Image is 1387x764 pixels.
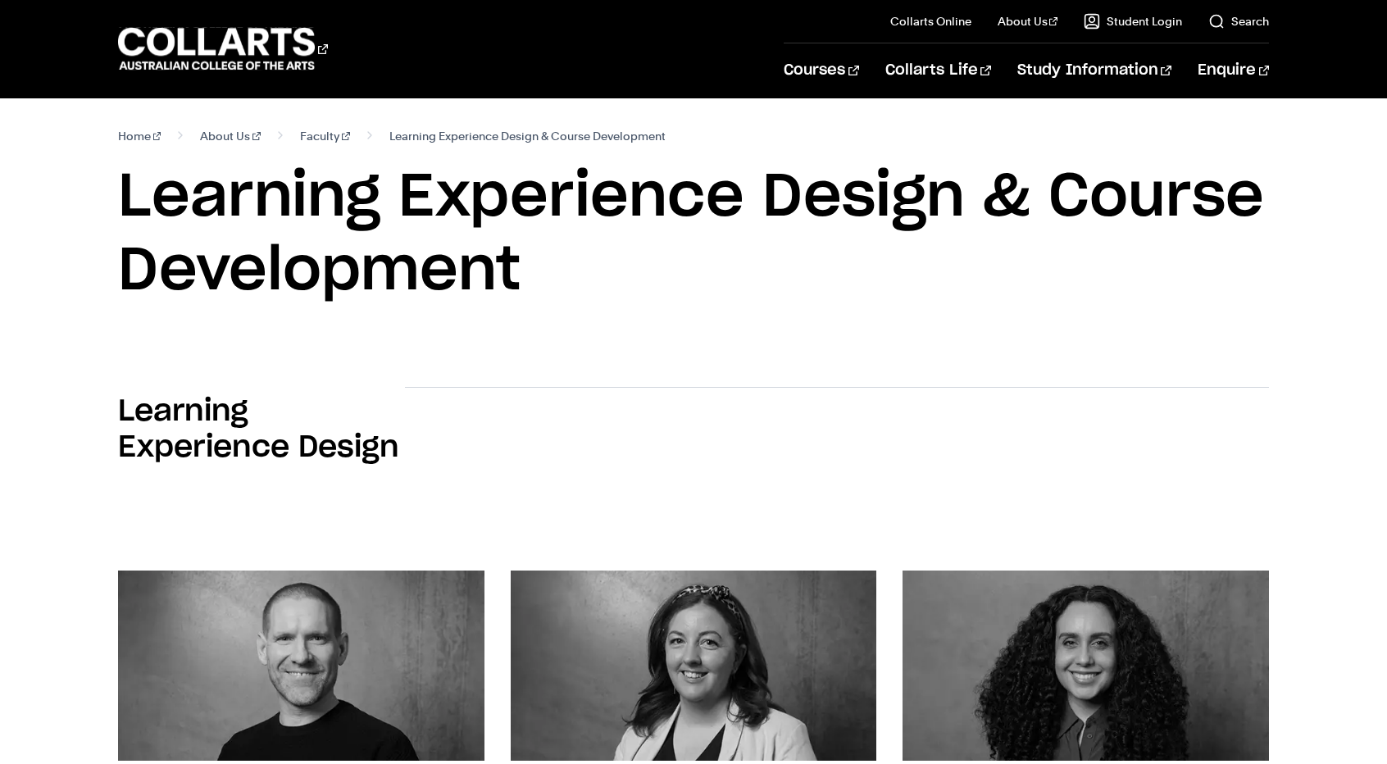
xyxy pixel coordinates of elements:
[890,13,971,30] a: Collarts Online
[1017,43,1171,98] a: Study Information
[118,161,1269,308] h1: Learning Experience Design & Course Development
[118,25,328,72] div: Go to homepage
[885,43,991,98] a: Collarts Life
[389,125,666,148] span: Learning Experience Design & Course Development
[1084,13,1182,30] a: Student Login
[118,393,405,466] h2: Learning Experience Design
[200,125,261,148] a: About Us
[1208,13,1269,30] a: Search
[784,43,858,98] a: Courses
[1198,43,1269,98] a: Enquire
[998,13,1058,30] a: About Us
[118,125,161,148] a: Home
[300,125,350,148] a: Faculty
